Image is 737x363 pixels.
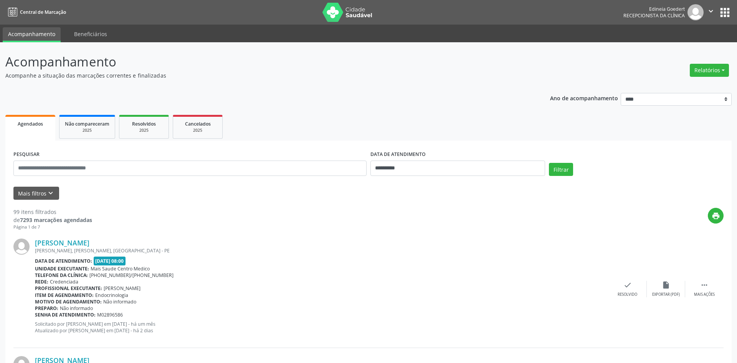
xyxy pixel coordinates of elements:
div: 2025 [125,128,163,133]
div: Mais ações [694,292,715,297]
button: Filtrar [549,163,573,176]
span: Credenciada [50,278,78,285]
span: M02896586 [97,312,123,318]
i: check [623,281,632,289]
b: Motivo de agendamento: [35,298,102,305]
i: print [712,212,720,220]
label: DATA DE ATENDIMENTO [370,149,426,161]
label: PESQUISAR [13,149,40,161]
span: Resolvidos [132,121,156,127]
span: Recepcionista da clínica [623,12,685,19]
b: Item de agendamento: [35,292,94,298]
div: Exportar (PDF) [652,292,680,297]
div: de [13,216,92,224]
button: Mais filtroskeyboard_arrow_down [13,187,59,200]
a: Acompanhamento [3,27,61,42]
button: Relatórios [690,64,729,77]
span: Mais Saude Centro Medico [91,265,150,272]
span: Não compareceram [65,121,109,127]
div: [PERSON_NAME], [PERSON_NAME], [GEOGRAPHIC_DATA] - PE [35,247,608,254]
img: img [13,239,30,255]
b: Unidade executante: [35,265,89,272]
b: Data de atendimento: [35,258,92,264]
div: 2025 [65,128,109,133]
b: Preparo: [35,305,58,312]
img: img [687,4,704,20]
p: Solicitado por [PERSON_NAME] em [DATE] - há um mês Atualizado por [PERSON_NAME] em [DATE] - há 2 ... [35,321,608,334]
a: [PERSON_NAME] [35,239,89,247]
span: Central de Marcação [20,9,66,15]
span: [PERSON_NAME] [104,285,140,292]
span: Endocrinologia [95,292,128,298]
b: Senha de atendimento: [35,312,96,318]
p: Ano de acompanhamento [550,93,618,103]
button: print [708,208,724,224]
span: Agendados [18,121,43,127]
i:  [700,281,709,289]
div: Página 1 de 7 [13,224,92,230]
span: Não informado [103,298,136,305]
b: Profissional executante: [35,285,102,292]
i: keyboard_arrow_down [46,189,55,197]
a: Beneficiários [69,27,112,41]
span: Cancelados [185,121,211,127]
span: [DATE] 08:00 [94,257,126,265]
p: Acompanhe a situação das marcações correntes e finalizadas [5,71,514,80]
span: Não informado [60,305,93,312]
b: Telefone da clínica: [35,272,88,278]
div: 2025 [178,128,217,133]
i:  [707,7,715,15]
p: Acompanhamento [5,52,514,71]
div: Edineia Goedert [623,6,685,12]
button: apps [718,6,732,19]
div: Resolvido [618,292,637,297]
div: 99 itens filtrados [13,208,92,216]
a: Central de Marcação [5,6,66,18]
button:  [704,4,718,20]
b: Rede: [35,278,48,285]
strong: 7293 marcações agendadas [20,216,92,224]
span: [PHONE_NUMBER]/[PHONE_NUMBER] [89,272,174,278]
i: insert_drive_file [662,281,670,289]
